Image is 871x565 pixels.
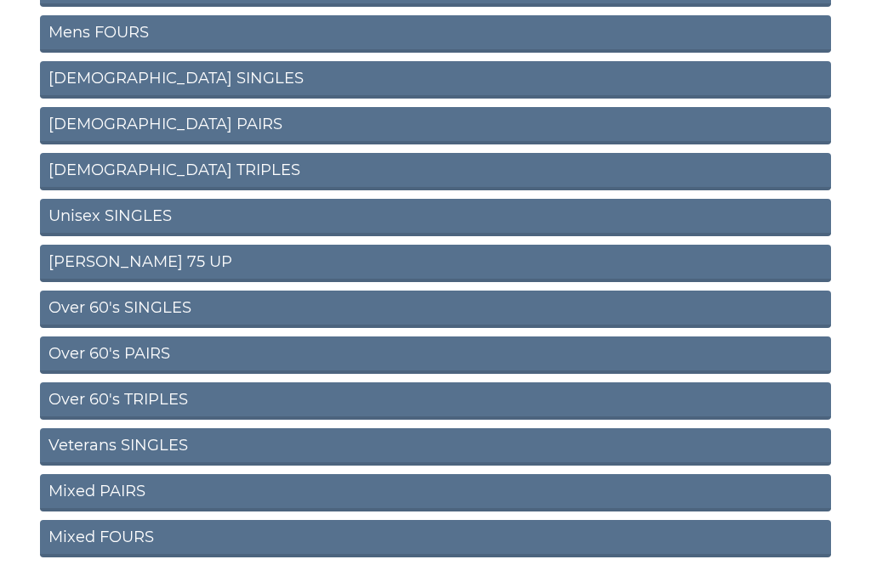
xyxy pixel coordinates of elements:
[40,337,831,375] a: Over 60's PAIRS
[40,200,831,237] a: Unisex SINGLES
[40,291,831,329] a: Over 60's SINGLES
[40,246,831,283] a: [PERSON_NAME] 75 UP
[40,154,831,191] a: [DEMOGRAPHIC_DATA] TRIPLES
[40,62,831,99] a: [DEMOGRAPHIC_DATA] SINGLES
[40,521,831,558] a: Mixed FOURS
[40,108,831,145] a: [DEMOGRAPHIC_DATA] PAIRS
[40,429,831,466] a: Veterans SINGLES
[40,475,831,512] a: Mixed PAIRS
[40,383,831,421] a: Over 60's TRIPLES
[40,16,831,54] a: Mens FOURS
